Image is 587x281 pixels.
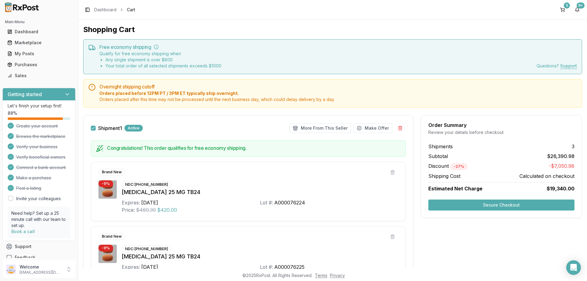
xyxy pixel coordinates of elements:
div: Marketplace [7,40,71,46]
span: -$7,050.98 [549,162,574,170]
button: Support [2,241,76,252]
span: Discount [428,163,467,169]
div: Purchases [7,62,71,68]
span: $460.30 [136,206,156,214]
span: Orders placed before 12PM PT / 3PM ET typically ship overnight. [99,90,577,96]
nav: breadcrumb [94,7,135,13]
a: Invite your colleagues [16,196,61,202]
a: Marketplace [5,37,73,48]
span: Estimated Net Charge [428,186,482,192]
span: Verify beneficial owners [16,154,65,160]
p: [EMAIL_ADDRESS][DOMAIN_NAME] [20,270,62,275]
div: 9+ [577,2,585,9]
div: Lot #: [260,199,273,206]
div: Sales [7,73,71,79]
span: Cart [127,7,135,13]
button: Dashboard [2,27,76,37]
img: RxPost Logo [2,2,42,12]
span: Create your account [16,123,58,129]
div: Brand New [98,169,125,175]
div: A000076225 [274,263,305,271]
a: Purchases [5,59,73,70]
div: Expires: [122,199,140,206]
a: Sales [5,70,73,81]
div: NDC: [PHONE_NUMBER] [122,246,172,252]
li: Your total order of all selected shipments exceeds $ 1000 [105,63,221,69]
h5: Congratulations! This order qualifies for free economy shipping. [107,146,401,150]
span: Verify your business [16,144,57,150]
h3: Getting started [8,91,42,98]
h5: Free economy shipping [99,45,577,49]
div: - 9 % [98,180,113,187]
a: Privacy [330,273,345,278]
span: Subtotal [428,153,448,160]
div: - 27 % [450,163,467,170]
button: Sales [2,71,76,81]
button: Make Offer [353,123,392,133]
span: Feedback [15,254,35,261]
div: Open Intercom Messenger [566,260,581,275]
span: Browse the marketplace [16,133,65,139]
div: 5 [564,2,570,9]
div: NDC: [PHONE_NUMBER] [122,181,172,188]
img: Myrbetriq 25 MG TB24 [98,180,117,199]
div: Review your details before checkout [428,129,574,135]
h5: Overnight shipping cutoff [99,84,577,89]
a: Dashboard [94,7,116,13]
img: Myrbetriq 25 MG TB24 [98,245,117,263]
img: User avatar [6,265,16,274]
div: [DATE] [141,199,158,206]
div: Price: [122,206,135,214]
p: Welcome [20,264,62,270]
a: Book a call [11,229,35,234]
span: Orders placed after this time may not be processed until the next business day, which could delay... [99,96,577,103]
button: Purchases [2,60,76,70]
span: Post a listing [16,185,41,191]
span: $26,390.98 [547,153,574,160]
span: Shipments [428,143,453,150]
span: $420.00 [157,206,177,214]
span: Connect a bank account [16,164,66,171]
div: A000076224 [274,199,305,206]
span: Calculated on checkout [519,172,574,180]
div: Lot #: [260,263,273,271]
a: Terms [315,273,327,278]
div: [MEDICAL_DATA] 25 MG TB24 [122,188,398,196]
button: More From This Seller [290,123,351,133]
div: [MEDICAL_DATA] 25 MG TB24 [122,252,398,261]
li: Any single shipment is over $ 800 [105,57,221,63]
div: Questions? [537,63,577,69]
div: Order Summary [428,123,574,128]
button: 9+ [572,5,582,15]
span: Make Offer [365,125,389,131]
div: [DATE] [141,263,158,271]
button: Marketplace [2,38,76,48]
div: Expires: [122,263,140,271]
div: Dashboard [7,29,71,35]
span: Shipping Cost [428,172,460,180]
button: Feedback [2,252,76,263]
h2: Main Menu [5,20,73,24]
button: 5 [558,5,567,15]
div: Brand New [98,233,125,240]
h1: Shopping Cart [83,25,582,34]
div: Qualify for free economy shipping when [99,51,221,69]
div: My Posts [7,51,71,57]
button: Secure Checkout [428,200,574,211]
span: $19,340.00 [547,185,574,192]
p: Need help? Set up a 25 minute call with our team to set up. [11,210,67,229]
a: Dashboard [5,26,73,37]
a: My Posts [5,48,73,59]
span: 3 [572,143,574,150]
span: 88 % [8,110,17,116]
span: Make a purchase [16,175,51,181]
button: My Posts [2,49,76,59]
p: Let's finish your setup first! [8,103,70,109]
label: Shipment 1 [98,126,122,131]
div: - 9 % [98,245,113,251]
div: Active [124,125,143,131]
